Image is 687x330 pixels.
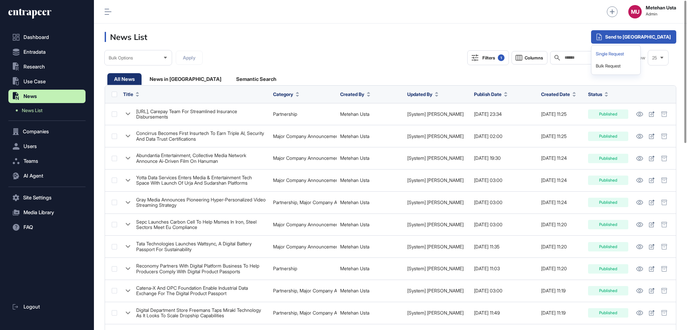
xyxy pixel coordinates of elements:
a: Metehan Usta [340,222,369,227]
span: Companies [23,129,49,134]
div: [DATE] 11:20 [541,244,581,249]
button: Media Library [8,206,86,219]
div: [DATE] 03:00 [474,288,534,293]
div: Reconomy Partners With Digital Platform Business To Help Producers Comply With Digital Product Pa... [136,263,266,274]
div: [DATE] 11:20 [541,266,581,271]
button: MU [628,5,642,18]
div: [DATE] 11:25 [541,134,581,139]
div: Bulk Request [594,60,638,72]
span: Research [23,64,45,69]
button: News [8,90,86,103]
div: Published [588,286,628,295]
div: [DATE] 11:24 [541,155,581,161]
a: Metehan Usta [340,177,369,183]
div: [DATE] 11:24 [541,200,581,205]
a: [System] [PERSON_NAME] [407,244,464,249]
div: Major Company Announcement [273,222,333,227]
button: AI Agent [8,169,86,183]
span: 25 [652,55,657,60]
div: Published [588,264,628,274]
button: Updated By [407,91,438,98]
span: Media Library [23,210,54,215]
div: Yotta Data Services Enters Media & Entertainment Tech Space With Launch Of Urja And Sudarshan Pla... [136,175,266,186]
div: [URL], Carepay Team For Streamlined Insurance Disbursements [136,109,266,120]
div: [DATE] 11:25 [541,111,581,117]
div: [DATE] 11:19 [541,310,581,316]
span: Admin [646,12,676,16]
span: Site Settings [23,195,52,200]
div: Major Company Announcement [273,178,333,183]
div: Send to [GEOGRAPHIC_DATA] [591,30,676,44]
button: Teams [8,154,86,168]
span: Title [123,91,133,98]
span: Updated By [407,91,432,98]
span: Entradata [23,49,46,55]
a: [System] [PERSON_NAME] [407,266,464,271]
div: Published [588,109,628,119]
a: [System] [PERSON_NAME] [407,310,464,316]
a: Metehan Usta [340,288,369,293]
a: Metehan Usta [340,155,369,161]
div: [DATE] 11:35 [474,244,534,249]
div: All News [107,73,142,85]
span: Created Date [541,91,570,98]
div: Filters [482,54,505,61]
span: FAQ [23,225,33,230]
div: Catena-X And OPC Foundation Enable Industrial Data Exchange For The Digital Product Passport [136,285,266,296]
span: Columns [525,55,543,60]
div: Published [588,308,628,318]
button: Site Settings [8,191,86,204]
div: [DATE] 03:00 [474,178,534,183]
div: Published [588,242,628,251]
div: Concirrus Becomes First Insurtech To Earn Triple AI, Security And Data Trust Certifications [136,131,266,142]
a: Metehan Usta [340,133,369,139]
a: Metehan Usta [340,244,369,249]
div: [DATE] 19:30 [474,155,534,161]
div: Sepc Launches Carbon Cell To Help Msmes In Iron, Steel Sectors Meet Eu Compliance [136,219,266,230]
span: Teams [23,158,38,164]
span: Dashboard [23,35,49,40]
div: Published [588,176,628,185]
button: Columns [512,51,547,64]
div: [DATE] 03:00 [474,200,534,205]
span: Status [588,91,602,98]
span: Publish Date [474,91,501,98]
div: [DATE] 11:19 [541,288,581,293]
button: Category [273,91,299,98]
div: Partnership, Major Company Announcement [273,310,333,316]
button: Created Date [541,91,576,98]
div: Published [588,198,628,207]
a: [System] [PERSON_NAME] [407,288,464,293]
a: Dashboard [8,31,86,44]
a: Metehan Usta [340,266,369,271]
span: Use Case [23,79,46,84]
div: Partnership [273,111,333,117]
div: [DATE] 11:49 [474,310,534,316]
div: [DATE] 11:03 [474,266,534,271]
div: Major Company Announcement [273,155,333,161]
a: [System] [PERSON_NAME] [407,199,464,205]
div: Partnership [273,266,333,271]
div: Published [588,220,628,229]
span: News List [22,108,43,113]
a: [System] [PERSON_NAME] [407,222,464,227]
div: Digital Department Store Freemans Taps Mirakl Technology As It Looks To Scale Dropship Capabilities [136,308,266,319]
button: Status [588,91,608,98]
div: Major Company Announcement [273,244,333,249]
span: Created By [340,91,364,98]
span: Users [23,144,37,149]
a: [System] [PERSON_NAME] [407,111,464,117]
div: Published [588,154,628,163]
div: [DATE] 11:20 [541,222,581,227]
div: Abundantia Entertainment, Collective Media Network Announce Ai-Driven Film On Hanuman [136,153,266,164]
div: Major Company Announcement [273,134,333,139]
a: Logout [8,300,86,314]
a: Metehan Usta [340,199,369,205]
span: AI Agent [23,173,43,179]
button: Created By [340,91,370,98]
button: Title [123,91,139,98]
div: Partnership, Major Company Announcement [273,200,333,205]
a: [System] [PERSON_NAME] [407,177,464,183]
button: Publish Date [474,91,508,98]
